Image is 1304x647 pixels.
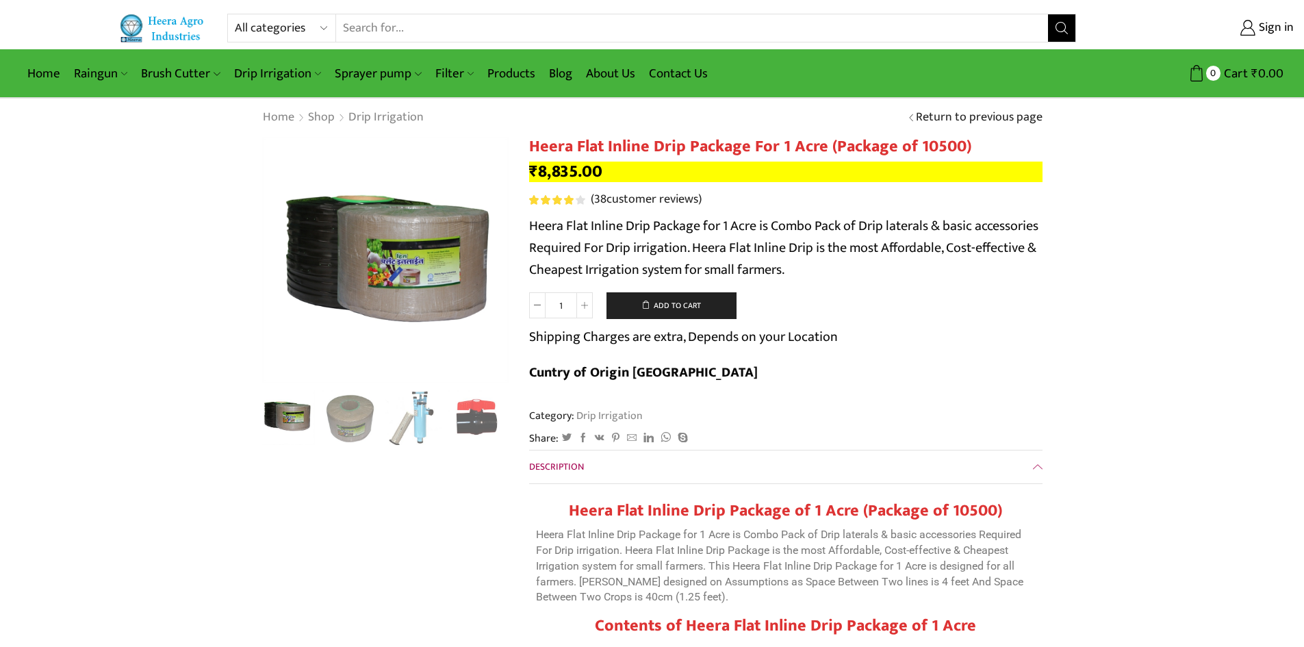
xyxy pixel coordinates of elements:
a: Drip Package Flat Inline2 [322,390,379,447]
li: 1 / 10 [259,390,316,445]
a: Raingun [67,58,134,90]
a: Home [21,58,67,90]
input: Product quantity [546,292,576,318]
p: Heera Flat Inline Drip Package for 1 Acre is Combo Pack of Drip laterals & basic accessories Requ... [536,527,1036,605]
a: Drip Irrigation [227,58,328,90]
li: 3 / 10 [385,390,442,445]
span: 38 [529,195,587,205]
a: ball-vavle [448,390,505,447]
a: About Us [579,58,642,90]
img: Flat Inline [259,388,316,445]
a: Shop [307,109,335,127]
span: Description [529,459,584,474]
bdi: 0.00 [1251,63,1283,84]
img: Flat Inline [262,137,509,383]
nav: Breadcrumb [262,109,424,127]
strong: Heera Flat Inline Drip Package of 1 Acre (Package of 10500) [569,497,1002,524]
a: Description [529,451,1043,483]
strong: Contents of Heera Flat Inline Drip Package of 1 Acre [595,612,976,639]
img: Flow Control Valve [448,390,505,447]
a: Filter [429,58,481,90]
button: Search button [1048,14,1075,42]
li: 4 / 10 [448,390,505,445]
div: Rated 4.21 out of 5 [529,195,585,205]
div: 1 / 10 [262,137,509,383]
img: Flat Inline Drip Package [322,390,379,447]
a: Home [262,109,295,127]
span: ₹ [529,157,538,186]
a: Products [481,58,542,90]
img: Heera-super-clean-filter [385,390,442,447]
p: Heera Flat Inline Drip Package for 1 Acre is Combo Pack of Drip laterals & basic accessories Requ... [529,215,1043,281]
a: Contact Us [642,58,715,90]
a: Sprayer pump [328,58,428,90]
span: Category: [529,408,643,424]
b: Cuntry of Origin [GEOGRAPHIC_DATA] [529,361,758,384]
span: ₹ [1251,63,1258,84]
a: Drip Irrigation [348,109,424,127]
li: 2 / 10 [322,390,379,445]
span: Cart [1220,64,1248,83]
bdi: 8,835.00 [529,157,602,186]
span: Rated out of 5 based on customer ratings [529,195,576,205]
span: 0 [1206,66,1220,80]
h1: Heera Flat Inline Drip Package For 1 Acre (Package of 10500) [529,137,1043,157]
a: (38customer reviews) [591,191,702,209]
input: Search for... [336,14,1049,42]
a: Drip Irrigation [574,407,643,424]
span: Share: [529,431,559,446]
p: Shipping Charges are extra, Depends on your Location [529,326,838,348]
button: Add to cart [606,292,737,320]
span: 38 [594,189,606,210]
a: Return to previous page [916,109,1043,127]
span: Sign in [1255,19,1294,37]
a: 0 Cart ₹0.00 [1090,61,1283,86]
a: Blog [542,58,579,90]
a: Brush Cutter [134,58,227,90]
a: Sign in [1097,16,1294,40]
